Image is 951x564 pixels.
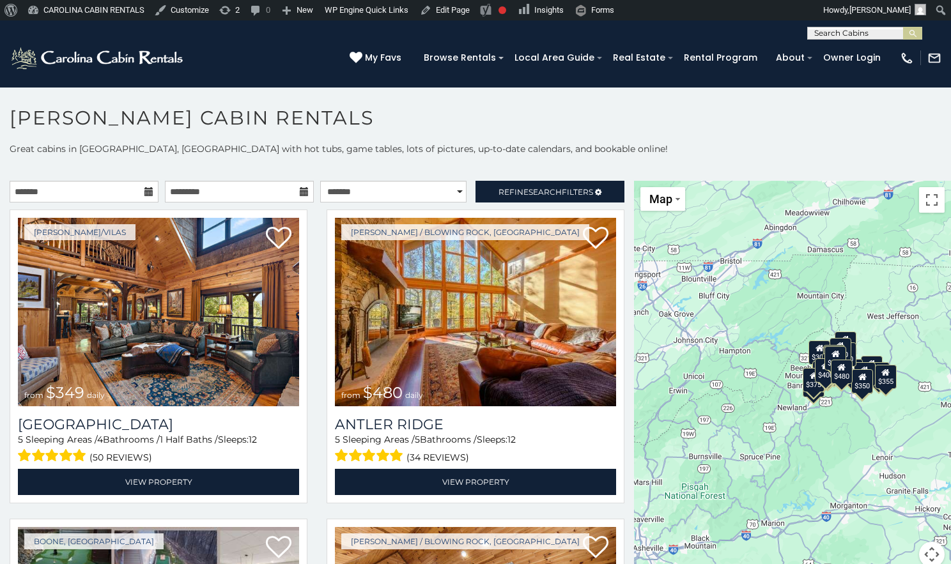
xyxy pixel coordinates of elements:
[529,187,562,197] span: Search
[534,5,564,15] span: Insights
[266,535,291,561] a: Add to favorites
[508,48,601,68] a: Local Area Guide
[335,433,616,466] div: Sleeping Areas / Bathrooms / Sleeps:
[341,224,589,240] a: [PERSON_NAME] / Blowing Rock, [GEOGRAPHIC_DATA]
[507,434,516,445] span: 12
[499,187,593,197] span: Refine Filters
[817,48,887,68] a: Owner Login
[363,383,403,402] span: $480
[830,337,851,362] div: $320
[10,45,187,71] img: White-1-2.png
[415,434,420,445] span: 5
[160,434,218,445] span: 1 Half Baths /
[823,344,845,369] div: $565
[335,218,616,406] a: Antler Ridge from $480 daily
[24,533,164,549] a: Boone, [GEOGRAPHIC_DATA]
[18,218,299,406] img: Diamond Creek Lodge
[900,51,914,65] img: phone-regular-white.png
[24,224,135,240] a: [PERSON_NAME]/Vilas
[861,356,883,380] div: $930
[640,187,685,211] button: Change map style
[476,181,624,202] a: RefineSearchFilters
[24,390,43,400] span: from
[249,434,257,445] span: 12
[335,469,616,495] a: View Property
[365,51,401,65] span: My Favs
[335,416,616,433] a: Antler Ridge
[868,362,890,386] div: $355
[18,218,299,406] a: Diamond Creek Lodge from $349 daily
[815,358,837,383] div: $400
[849,5,911,15] span: [PERSON_NAME]
[405,390,423,400] span: daily
[830,360,852,384] div: $315
[18,416,299,433] h3: Diamond Creek Lodge
[18,433,299,466] div: Sleeping Areas / Bathrooms / Sleeps:
[854,362,876,386] div: $299
[824,346,846,370] div: $349
[46,383,84,402] span: $349
[808,340,830,364] div: $305
[851,369,873,393] div: $350
[406,449,469,466] span: (34 reviews)
[87,390,105,400] span: daily
[18,469,299,495] a: View Property
[875,365,897,389] div: $355
[18,416,299,433] a: [GEOGRAPHIC_DATA]
[927,51,941,65] img: mail-regular-white.png
[919,187,945,213] button: Toggle fullscreen view
[97,434,103,445] span: 4
[335,218,616,406] img: Antler Ridge
[18,434,23,445] span: 5
[803,367,824,392] div: $375
[769,48,811,68] a: About
[417,48,502,68] a: Browse Rentals
[835,331,856,355] div: $525
[831,359,853,383] div: $480
[677,48,764,68] a: Rental Program
[341,533,589,549] a: [PERSON_NAME] / Blowing Rock, [GEOGRAPHIC_DATA]
[335,434,340,445] span: 5
[607,48,672,68] a: Real Estate
[341,390,360,400] span: from
[89,449,152,466] span: (50 reviews)
[583,535,608,561] a: Add to favorites
[350,51,405,65] a: My Favs
[649,192,672,206] span: Map
[499,6,506,14] div: Focus keyphrase not set
[803,373,824,397] div: $345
